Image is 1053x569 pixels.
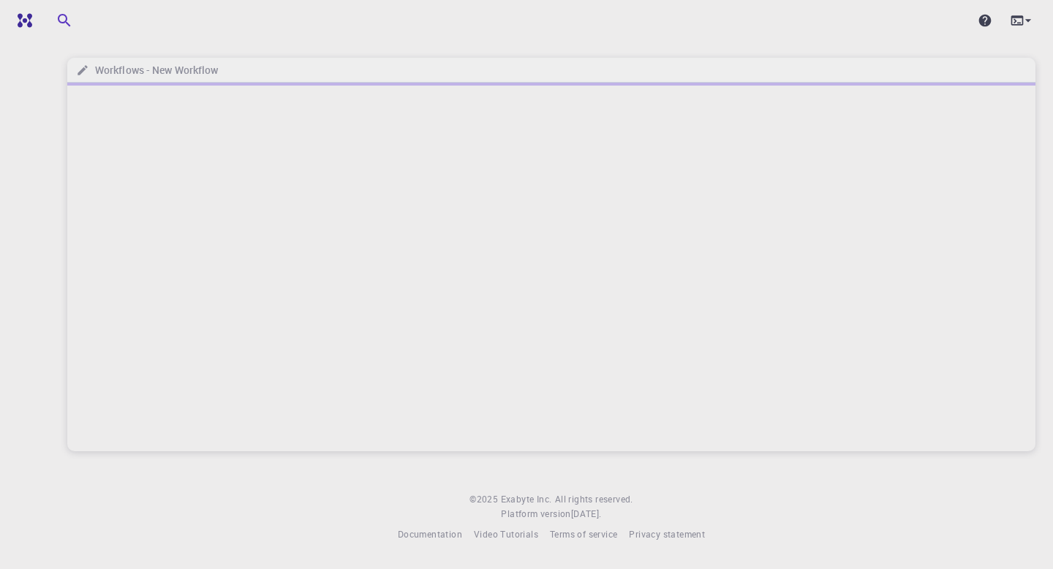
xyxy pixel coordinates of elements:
[550,527,617,542] a: Terms of service
[474,527,538,542] a: Video Tutorials
[629,528,705,540] span: Privacy statement
[629,527,705,542] a: Privacy statement
[550,528,617,540] span: Terms of service
[12,13,32,28] img: logo
[474,528,538,540] span: Video Tutorials
[501,493,552,505] span: Exabyte Inc.
[89,62,218,78] h6: Workflows - New Workflow
[73,62,221,78] nav: breadcrumb
[469,492,500,507] span: © 2025
[501,492,552,507] a: Exabyte Inc.
[398,527,462,542] a: Documentation
[571,508,602,519] span: [DATE] .
[571,507,602,521] a: [DATE].
[501,507,570,521] span: Platform version
[555,492,633,507] span: All rights reserved.
[398,528,462,540] span: Documentation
